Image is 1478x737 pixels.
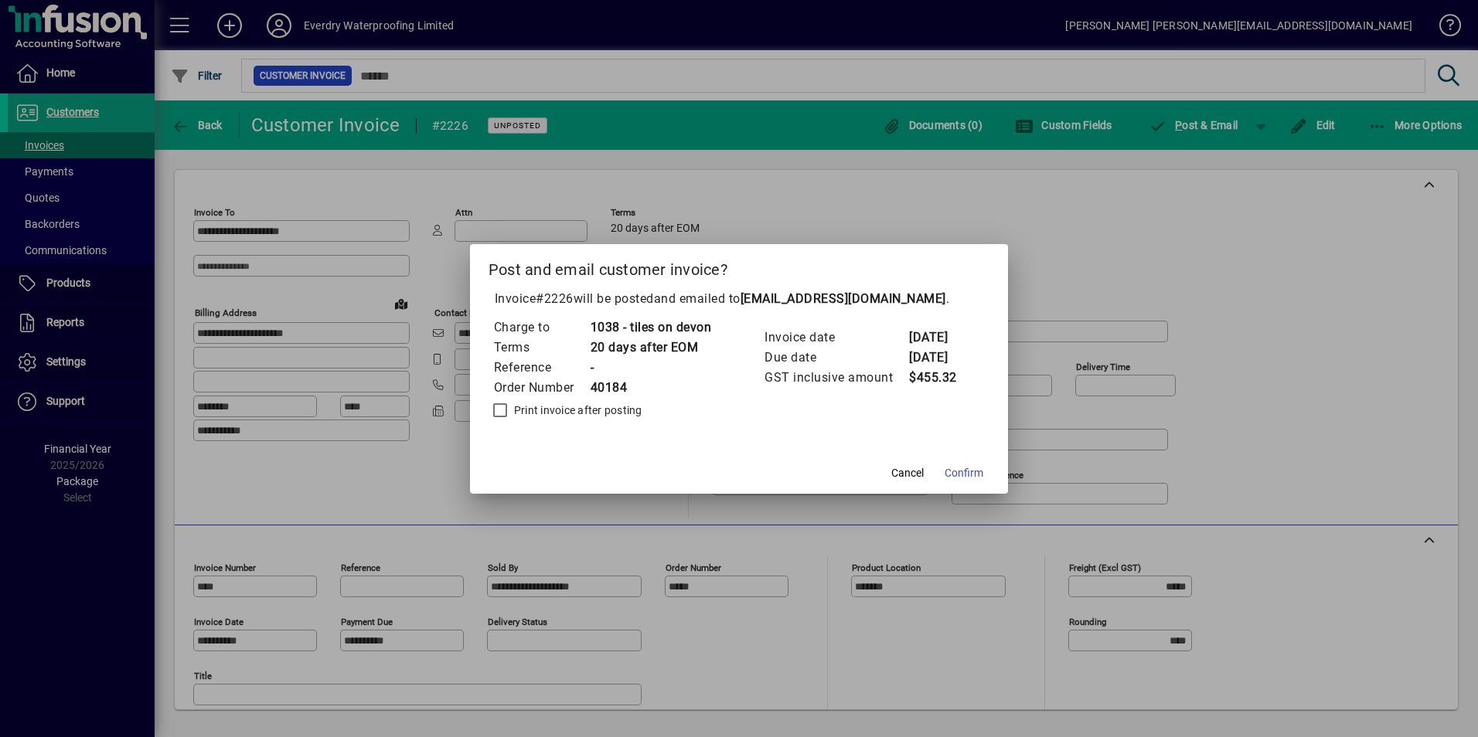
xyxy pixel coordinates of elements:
[493,358,590,378] td: Reference
[764,348,908,368] td: Due date
[891,465,924,481] span: Cancel
[908,328,970,348] td: [DATE]
[489,290,990,308] p: Invoice will be posted .
[470,244,1009,289] h2: Post and email customer invoice?
[764,328,908,348] td: Invoice date
[883,460,932,487] button: Cancel
[741,291,946,306] b: [EMAIL_ADDRESS][DOMAIN_NAME]
[945,465,983,481] span: Confirm
[536,291,574,306] span: #2226
[511,402,642,418] label: Print invoice after posting
[764,368,908,388] td: GST inclusive amount
[590,378,712,398] td: 40184
[938,460,989,487] button: Confirm
[590,318,712,338] td: 1038 - tiles on devon
[590,358,712,378] td: -
[493,378,590,398] td: Order Number
[493,338,590,358] td: Terms
[493,318,590,338] td: Charge to
[908,348,970,368] td: [DATE]
[654,291,946,306] span: and emailed to
[908,368,970,388] td: $455.32
[590,338,712,358] td: 20 days after EOM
